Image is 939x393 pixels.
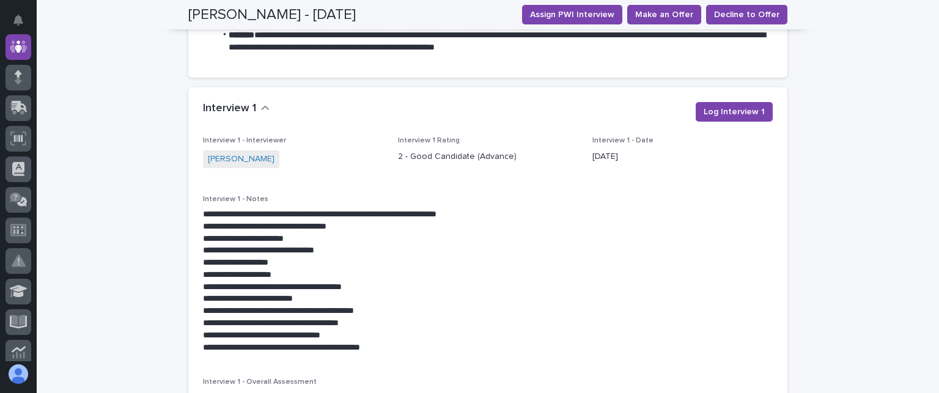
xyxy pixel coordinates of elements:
[627,5,701,24] button: Make an Offer
[6,361,31,387] button: users-avatar
[203,102,256,116] h2: Interview 1
[592,137,654,144] span: Interview 1 - Date
[696,102,773,122] button: Log Interview 1
[635,9,693,21] span: Make an Offer
[706,5,787,24] button: Decline to Offer
[530,9,614,21] span: Assign PWI Interview
[188,6,356,24] h2: [PERSON_NAME] - [DATE]
[398,150,578,163] p: 2 - Good Candidate (Advance)
[398,137,460,144] span: Interview 1 Rating
[203,378,317,386] span: Interview 1 - Overall Assessment
[203,102,270,116] button: Interview 1
[203,196,268,203] span: Interview 1 - Notes
[522,5,622,24] button: Assign PWI Interview
[6,7,31,33] button: Notifications
[704,106,765,118] span: Log Interview 1
[714,9,779,21] span: Decline to Offer
[592,150,773,163] p: [DATE]
[208,153,274,166] a: [PERSON_NAME]
[15,15,31,34] div: Notifications
[203,137,286,144] span: Interview 1 - Interviewer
